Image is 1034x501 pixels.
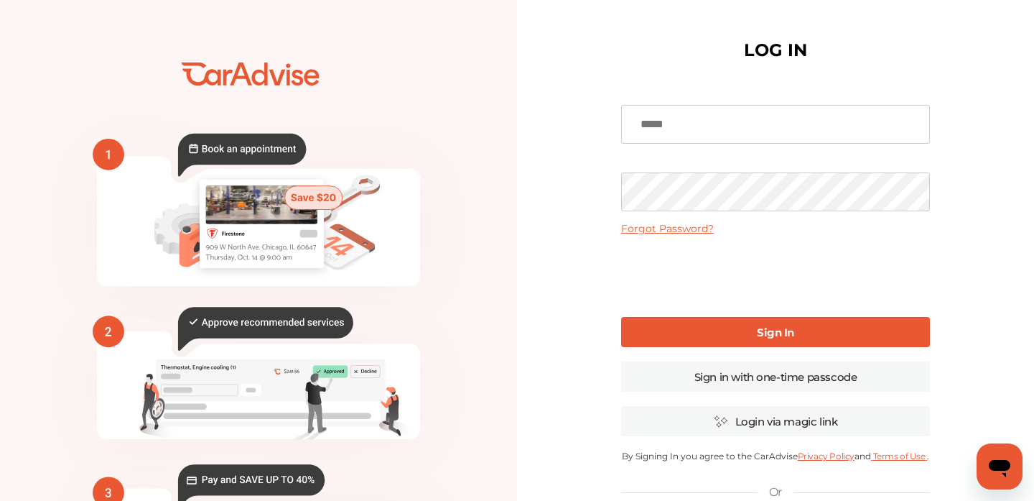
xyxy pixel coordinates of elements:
a: Privacy Policy [798,451,854,461]
iframe: reCAPTCHA [666,247,885,303]
h1: LOG IN [744,43,807,58]
a: Sign In [621,317,930,347]
a: Terms of Use [871,451,927,461]
a: Sign in with one-time passcode [621,362,930,392]
a: Login via magic link [621,406,930,436]
a: Forgot Password? [621,222,714,235]
b: Sign In [757,326,794,339]
p: Or [769,484,782,500]
iframe: Button to launch messaging window [977,443,1023,489]
img: magic_icon.32c66aac.svg [714,415,728,428]
p: By Signing In you agree to the CarAdvise and . [621,451,930,461]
